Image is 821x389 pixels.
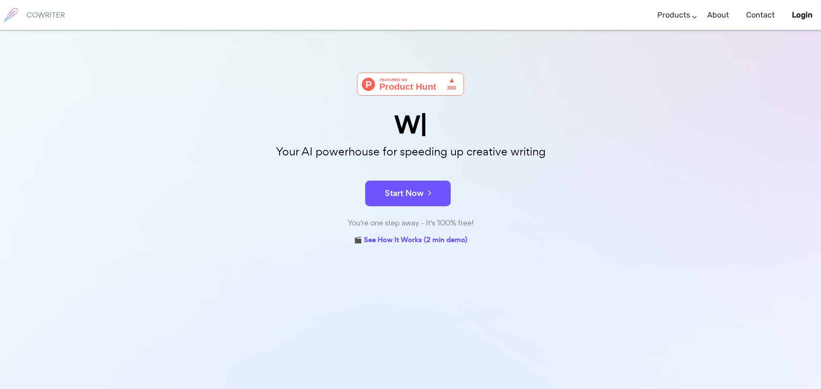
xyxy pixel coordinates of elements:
[657,3,690,28] a: Products
[354,234,467,247] a: 🎬 See How It Works (2 min demo)
[197,217,624,229] div: You're one step away - It's 100% free!
[197,143,624,161] p: Your AI powerhouse for speeding up creative writing
[707,3,729,28] a: About
[197,113,624,137] div: W
[746,3,775,28] a: Contact
[792,3,812,28] a: Login
[792,10,812,20] b: Login
[357,73,464,96] img: Cowriter - Your AI buddy for speeding up creative writing | Product Hunt
[365,181,451,206] button: Start Now
[27,11,65,19] h6: COWRITER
